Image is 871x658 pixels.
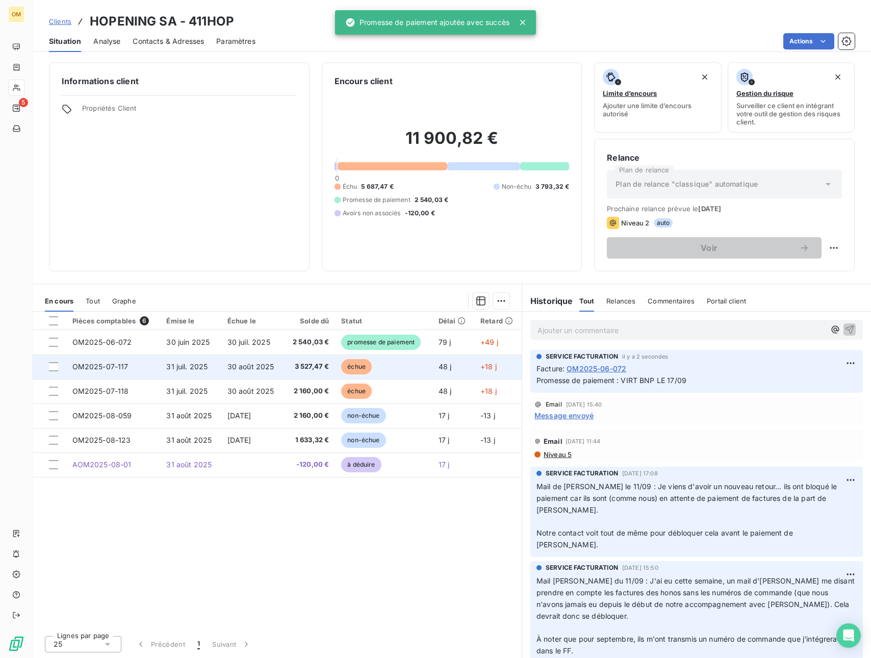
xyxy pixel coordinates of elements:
[93,36,120,46] span: Analyse
[439,317,468,325] div: Délai
[543,450,572,459] span: Niveau 5
[72,387,129,395] span: OM2025-07-118
[335,75,393,87] h6: Encours client
[728,62,855,133] button: Gestion du risqueSurveiller ce client en intégrant votre outil de gestion des risques client.
[341,384,372,399] span: échue
[290,317,329,325] div: Solde dû
[82,104,297,118] span: Propriétés Client
[536,376,686,385] span: Promesse de paiement : VIRT BNP LE 17/09
[290,362,329,372] span: 3 527,47 €
[216,36,255,46] span: Paramètres
[62,75,297,87] h6: Informations client
[86,297,100,305] span: Tout
[502,182,531,191] span: Non-échu
[698,205,721,213] span: [DATE]
[622,353,669,360] span: il y a 2 secondes
[19,98,28,107] span: 5
[736,89,793,97] span: Gestion du risque
[566,438,601,444] span: [DATE] 11:44
[72,460,132,469] span: AOM2025-08-01
[341,359,372,374] span: échue
[290,435,329,445] span: 1 633,32 €
[566,401,602,408] span: [DATE] 15:40
[534,410,594,421] span: Message envoyé
[227,411,251,420] span: [DATE]
[536,528,795,549] span: Notre contact voit tout de même pour débloquer cela avant le paiement de [PERSON_NAME].
[480,411,495,420] span: -13 j
[622,565,658,571] span: [DATE] 15:50
[616,179,758,189] span: Plan de relance "classique" automatique
[535,182,570,191] span: 3 793,32 €
[206,634,258,655] button: Suivant
[45,297,73,305] span: En cours
[439,387,452,395] span: 48 j
[603,89,657,97] span: Limite d’encours
[480,387,497,395] span: +18 j
[522,295,573,307] h6: Historique
[343,209,401,218] span: Avoirs non associés
[166,460,212,469] span: 31 août 2025
[290,386,329,396] span: 2 160,00 €
[345,13,509,32] div: Promesse de paiement ajoutée avec succès
[112,297,136,305] span: Graphe
[341,408,386,423] span: non-échue
[603,102,712,118] span: Ajouter une limite d’encours autorisé
[439,362,452,371] span: 48 j
[480,317,516,325] div: Retard
[536,482,839,514] span: Mail de [PERSON_NAME] le 11/09 : Je viens d'avoir un nouveau retour... ils ont bloqué le paiement...
[439,460,450,469] span: 17 j
[405,209,435,218] span: -120,00 €
[439,338,451,346] span: 79 j
[133,36,204,46] span: Contacts & Adresses
[49,36,81,46] span: Situation
[90,12,234,31] h3: HOPENING SA - 411HOP
[607,237,822,259] button: Voir
[166,436,212,444] span: 31 août 2025
[335,174,339,182] span: 0
[480,436,495,444] span: -13 j
[783,33,834,49] button: Actions
[439,436,450,444] span: 17 j
[341,317,426,325] div: Statut
[166,362,208,371] span: 31 juil. 2025
[341,433,386,448] span: non-échue
[415,195,449,205] span: 2 540,03 €
[227,362,274,371] span: 30 août 2025
[439,411,450,420] span: 17 j
[648,297,695,305] span: Commentaires
[567,363,626,374] span: OM2025-06-072
[72,411,132,420] span: OM2025-08-059
[594,62,721,133] button: Limite d’encoursAjouter une limite d’encours autorisé
[72,316,155,325] div: Pièces comptables
[536,363,565,374] span: Facture :
[622,470,658,476] span: [DATE] 17:08
[191,634,206,655] button: 1
[130,634,191,655] button: Précédent
[166,387,208,395] span: 31 juil. 2025
[654,218,673,227] span: auto
[72,436,131,444] span: OM2025-08-123
[54,639,62,649] span: 25
[343,195,411,205] span: Promesse de paiement
[72,362,129,371] span: OM2025-07-117
[607,205,842,213] span: Prochaine relance prévue le
[343,182,357,191] span: Échu
[341,457,381,472] span: à déduire
[140,316,149,325] span: 6
[49,16,71,27] a: Clients
[536,635,841,655] span: À noter que pour septembre, ils m'ont transmis un numéro de commande que j'intégrerai dans le FF.
[335,128,570,159] h2: 11 900,82 €
[166,338,210,346] span: 30 juin 2025
[544,437,562,445] span: Email
[707,297,746,305] span: Portail client
[836,623,861,648] div: Open Intercom Messenger
[72,338,132,346] span: OM2025-06-072
[8,636,24,652] img: Logo LeanPay
[227,436,251,444] span: [DATE]
[166,317,215,325] div: Émise le
[619,244,799,252] span: Voir
[166,411,212,420] span: 31 août 2025
[546,352,618,361] span: SERVICE FACTURATION
[480,338,498,346] span: +49 j
[197,639,200,649] span: 1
